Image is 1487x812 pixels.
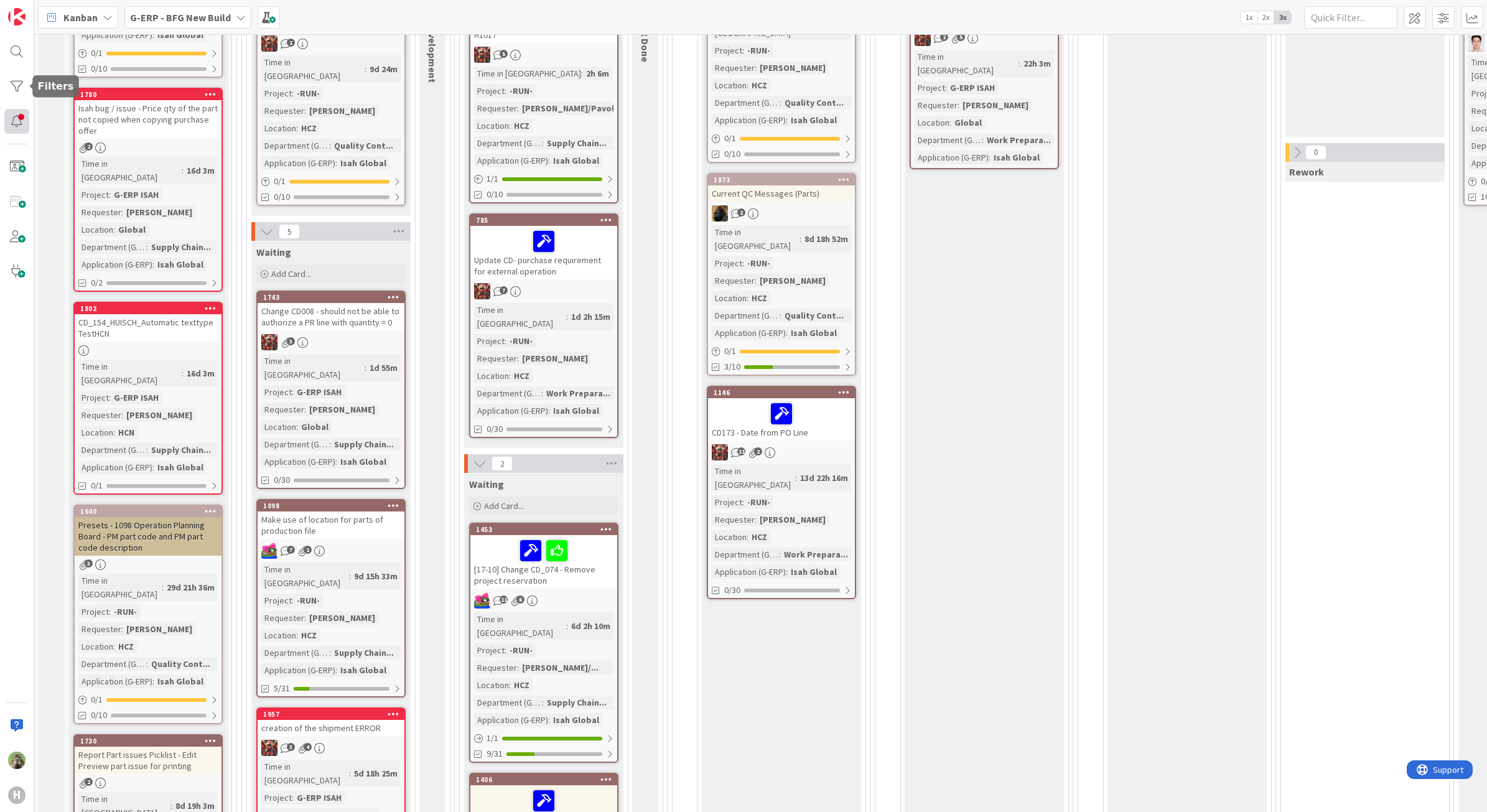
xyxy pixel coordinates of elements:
[469,3,618,203] a: Report - Modification of Report H1017JKTime in [GEOGRAPHIC_DATA]:2h 6mProject:-RUN-Requester:[PER...
[256,3,406,206] a: JKTime in [GEOGRAPHIC_DATA]:9d 24mProject:-RUN-Requester:[PERSON_NAME]Location:HCZDepartment (G-E...
[779,548,781,561] span: :
[258,511,404,539] div: Make use of location for parts of production file
[78,240,146,254] div: Department (G-ERP)
[474,136,542,150] div: Department (G-ERP)
[26,2,57,17] span: Support
[476,525,617,534] div: 1453
[737,447,745,455] span: 11
[755,61,757,75] span: :
[296,121,298,135] span: :
[294,86,323,100] div: -RUN-
[747,78,748,92] span: :
[304,104,306,118] span: :
[256,291,406,489] a: 1743Change CD008 - should not be able to authorize a PR line with quantity = 0JKTime in [GEOGRAPH...
[258,500,404,539] div: 1098Make use of location for parts of production file
[78,426,113,439] div: Location
[566,310,568,324] span: :
[335,455,337,469] span: :
[509,119,511,133] span: :
[337,156,389,170] div: Isah Global
[744,44,773,57] div: -RUN-
[63,10,98,25] span: Kanban
[78,223,113,236] div: Location
[724,132,736,145] span: 0 / 1
[712,513,755,526] div: Requester
[714,388,855,397] div: 1146
[287,546,295,554] span: 7
[8,8,26,26] img: Visit kanbanzone.com
[940,33,948,41] span: 2
[258,35,404,52] div: JK
[263,502,404,510] div: 1098
[261,455,335,469] div: Application (G-ERP)
[111,391,162,404] div: G-ERP ISAH
[708,387,855,441] div: 1146CD173 - Date from PO Line
[915,98,958,112] div: Requester
[500,286,508,294] span: 7
[506,334,536,348] div: -RUN-
[712,548,779,561] div: Department (G-ERP)
[757,513,829,526] div: [PERSON_NAME]
[261,156,335,170] div: Application (G-ERP)
[786,113,788,127] span: :
[712,96,780,110] div: Department (G-ERP)
[708,185,855,202] div: Current QC Messages (Parts)
[470,215,617,279] div: 785Update CD- purchase requirement for external operation
[957,33,965,41] span: 5
[470,524,617,589] div: 1453[17-10] Change CD_074 - Remove project reservation
[474,283,490,299] img: JK
[80,507,221,516] div: 1640
[470,535,617,589] div: [17-10] Change CD_074 - Remove project reservation
[263,293,404,302] div: 1743
[780,309,781,322] span: :
[75,506,221,517] div: 1640
[959,98,1032,112] div: [PERSON_NAME]
[915,30,931,46] img: JK
[470,283,617,299] div: JK
[91,62,107,75] span: 0/10
[707,173,856,376] a: 1873Current QC Messages (Parts)NDTime in [GEOGRAPHIC_DATA]:8d 18h 52mProject:-RUN-Requester:[PERS...
[712,291,747,305] div: Location
[256,499,406,698] a: 1098Make use of location for parts of production fileJKTime in [GEOGRAPHIC_DATA]:9d 15h 33mProjec...
[712,256,742,270] div: Project
[73,505,223,724] a: 1640Presets - 1098 Operation Planning Board - PM part code and PM part code descriptionTime in [G...
[474,592,490,609] img: JK
[712,61,755,75] div: Requester
[755,513,757,526] span: :
[75,303,221,342] div: 1802CD_154_HUISCH_Automatic texttype TestHCN
[113,426,115,439] span: :
[75,89,221,100] div: 1780
[712,309,780,322] div: Department (G-ERP)
[261,55,365,83] div: Time in [GEOGRAPHIC_DATA]
[366,62,401,76] div: 9d 24m
[754,447,762,455] span: 2
[73,302,223,495] a: 1802CD_154_HUISCH_Automatic texttype TestHCNTime in [GEOGRAPHIC_DATA]:16d 3mProject:G-ERP ISAHReq...
[75,303,221,314] div: 1802
[519,352,591,365] div: [PERSON_NAME]
[78,188,109,202] div: Project
[294,385,345,399] div: G-ERP ISAH
[476,216,617,225] div: 785
[78,408,121,422] div: Requester
[306,403,378,416] div: [PERSON_NAME]
[73,88,223,292] a: 1780Isah bug / issue - Price qty of the part not copied when copying purchase offerTime in [GEOGR...
[287,39,295,47] span: 1
[511,369,533,383] div: HCZ
[470,524,617,535] div: 1453
[123,408,195,422] div: [PERSON_NAME]
[1468,35,1485,52] img: ll
[258,292,404,303] div: 1743
[724,360,740,373] span: 3/10
[945,81,947,95] span: :
[708,174,855,202] div: 1873Current QC Messages (Parts)
[121,205,123,219] span: :
[755,274,757,287] span: :
[742,44,744,57] span: :
[744,495,773,509] div: -RUN-
[292,594,294,607] span: :
[544,136,610,150] div: Supply Chain...
[708,387,855,398] div: 1146
[304,546,312,554] span: 1
[182,164,184,177] span: :
[781,309,847,322] div: Quality Cont...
